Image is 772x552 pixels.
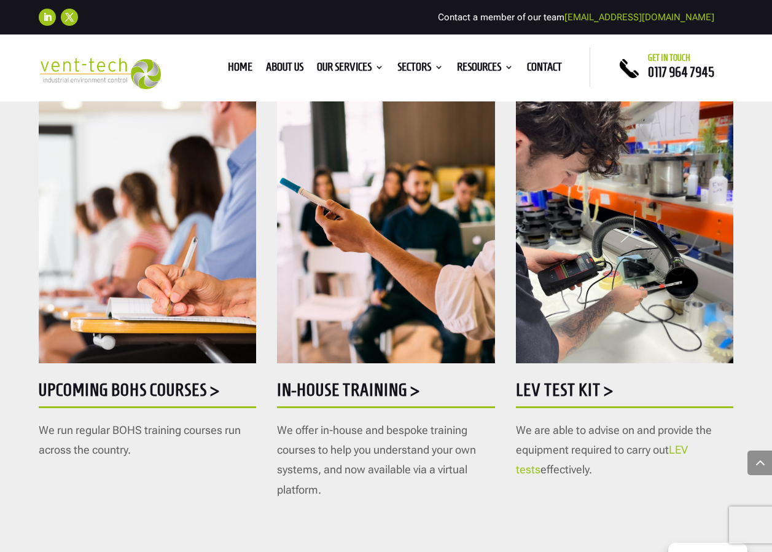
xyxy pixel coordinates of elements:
[61,9,78,26] a: Follow on X
[516,381,733,405] h5: LEV Test Kit >
[39,381,256,405] h5: Upcoming BOHS courses >
[397,63,443,76] a: Sectors
[39,58,161,89] img: 2023-09-27T08_35_16.549ZVENT-TECH---Clear-background
[39,81,256,363] img: AdobeStock_295110466
[39,420,256,460] p: We run regular BOHS training courses run across the country.
[438,12,714,23] span: Contact a member of our team
[228,63,252,76] a: Home
[457,63,513,76] a: Resources
[39,9,56,26] a: Follow on LinkedIn
[277,81,494,363] img: AdobeStock_142781697
[527,63,562,76] a: Contact
[564,12,714,23] a: [EMAIL_ADDRESS][DOMAIN_NAME]
[277,424,476,496] span: We offer in-house and bespoke training courses to help you understand your own systems, and now a...
[648,53,690,63] span: Get in touch
[516,424,712,476] span: We are able to advise on and provide the equipment required to carry out effectively.
[277,381,494,405] h5: In-house training >
[516,443,688,476] a: LEV tests
[648,65,714,79] a: 0117 964 7945
[317,63,384,76] a: Our Services
[266,63,303,76] a: About us
[516,81,733,363] img: Testing - 1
